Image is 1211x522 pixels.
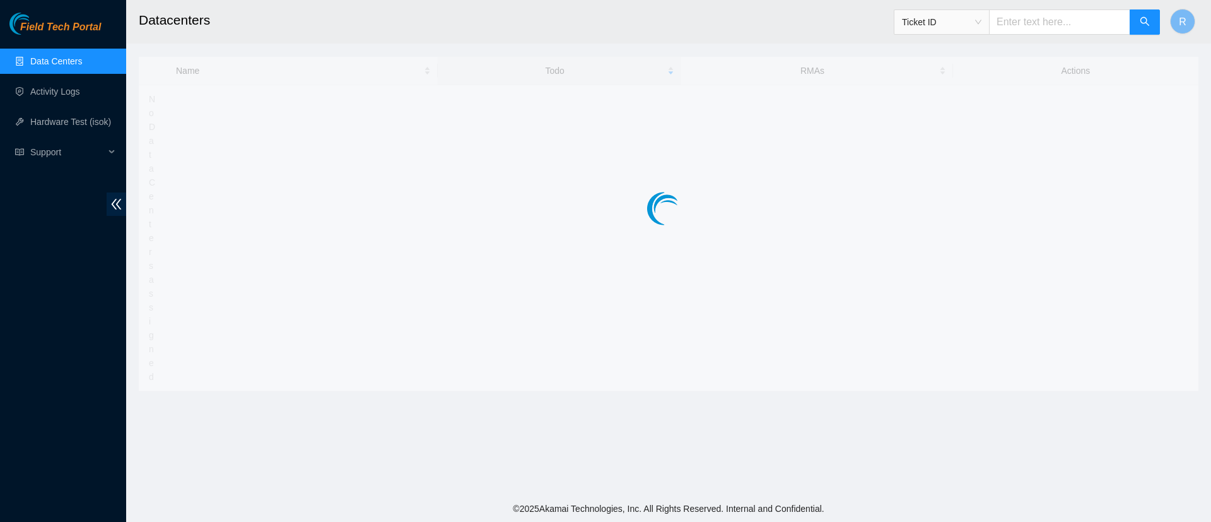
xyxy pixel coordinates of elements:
span: Field Tech Portal [20,21,101,33]
span: read [15,148,24,157]
img: Akamai Technologies [9,13,64,35]
span: Ticket ID [902,13,981,32]
a: Akamai TechnologiesField Tech Portal [9,23,101,39]
span: search [1140,16,1150,28]
span: double-left [107,193,126,216]
a: Activity Logs [30,86,80,97]
button: search [1130,9,1160,35]
span: R [1179,14,1186,30]
a: Hardware Test (isok) [30,117,111,127]
footer: © 2025 Akamai Technologies, Inc. All Rights Reserved. Internal and Confidential. [126,495,1211,522]
a: Data Centers [30,56,82,66]
input: Enter text here... [989,9,1130,35]
button: R [1170,9,1195,34]
span: Support [30,139,105,165]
